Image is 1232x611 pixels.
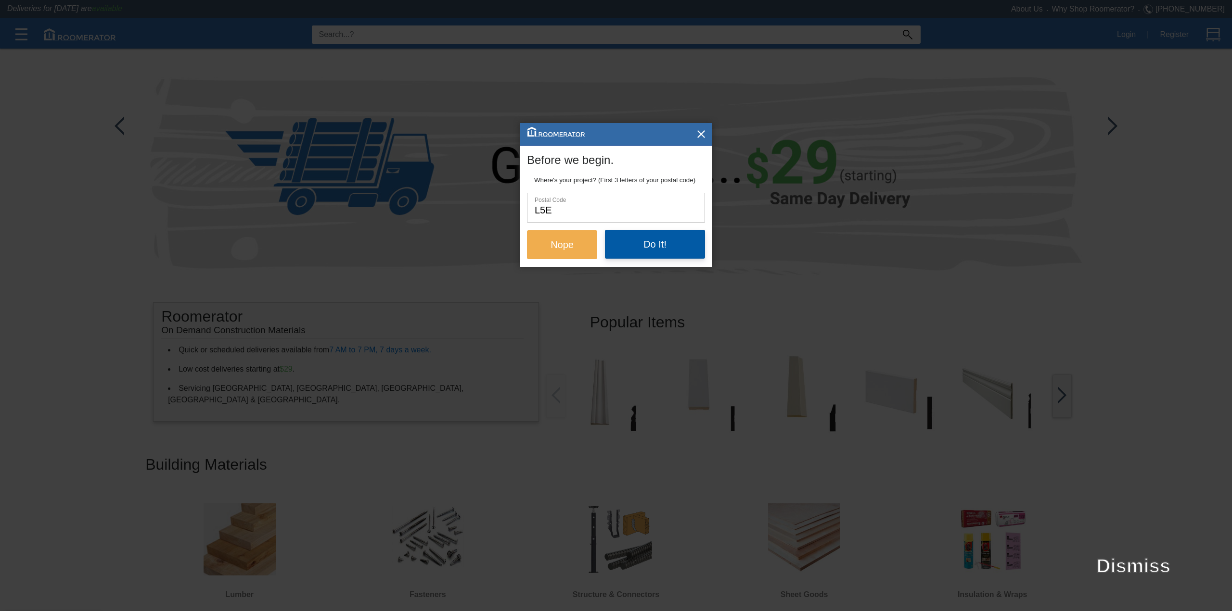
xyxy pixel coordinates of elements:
[605,230,705,259] button: Do It!
[527,230,597,259] button: Nope
[696,129,706,139] img: X_Button.png
[527,193,720,204] label: Postal Code
[527,146,705,166] h4: Before we begin.
[1097,551,1170,580] label: Dismiss
[534,175,695,185] label: Where's your project? (First 3 letters of your postal code)
[527,193,705,222] input: Postal Code
[527,127,585,137] img: roomerator-logo.svg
